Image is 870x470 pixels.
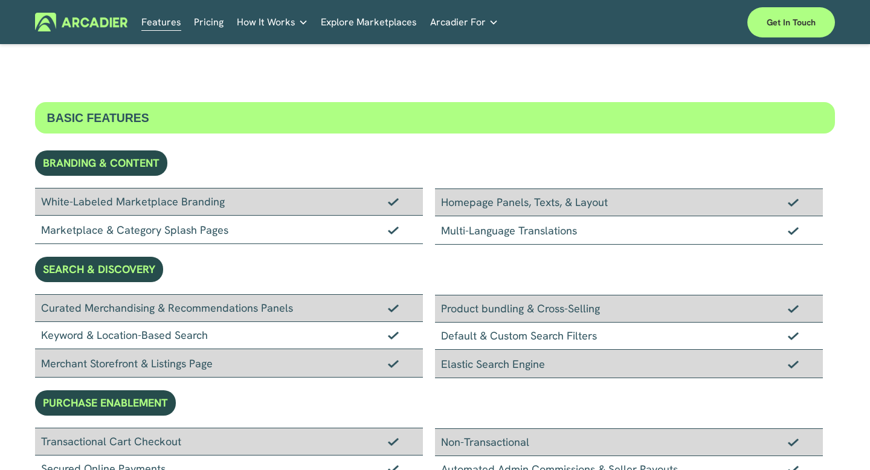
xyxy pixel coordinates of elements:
[435,428,823,456] div: Non-Transactional
[788,227,799,235] img: Checkmark
[35,257,163,282] div: SEARCH & DISCOVERY
[35,294,423,322] div: Curated Merchandising & Recommendations Panels
[788,304,799,313] img: Checkmark
[35,102,836,134] div: BASIC FEATURES
[388,226,399,234] img: Checkmark
[430,14,486,31] span: Arcadier For
[388,331,399,340] img: Checkmark
[788,198,799,207] img: Checkmark
[810,412,870,470] iframe: Chat Widget
[35,13,127,31] img: Arcadier
[435,216,823,245] div: Multi-Language Translations
[35,150,167,176] div: BRANDING & CONTENT
[35,428,423,456] div: Transactional Cart Checkout
[435,350,823,378] div: Elastic Search Engine
[388,359,399,368] img: Checkmark
[35,322,423,349] div: Keyword & Location-Based Search
[35,349,423,378] div: Merchant Storefront & Listings Page
[35,216,423,244] div: Marketplace & Category Splash Pages
[35,390,176,416] div: PURCHASE ENABLEMENT
[435,323,823,350] div: Default & Custom Search Filters
[388,437,399,446] img: Checkmark
[237,14,295,31] span: How It Works
[141,13,181,31] a: Features
[435,295,823,323] div: Product bundling & Cross-Selling
[35,188,423,216] div: White-Labeled Marketplace Branding
[788,332,799,340] img: Checkmark
[435,188,823,216] div: Homepage Panels, Texts, & Layout
[788,360,799,369] img: Checkmark
[430,13,498,31] a: folder dropdown
[788,438,799,446] img: Checkmark
[388,198,399,206] img: Checkmark
[388,304,399,312] img: Checkmark
[747,7,835,37] a: Get in touch
[237,13,308,31] a: folder dropdown
[810,412,870,470] div: Widget de chat
[321,13,417,31] a: Explore Marketplaces
[194,13,224,31] a: Pricing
